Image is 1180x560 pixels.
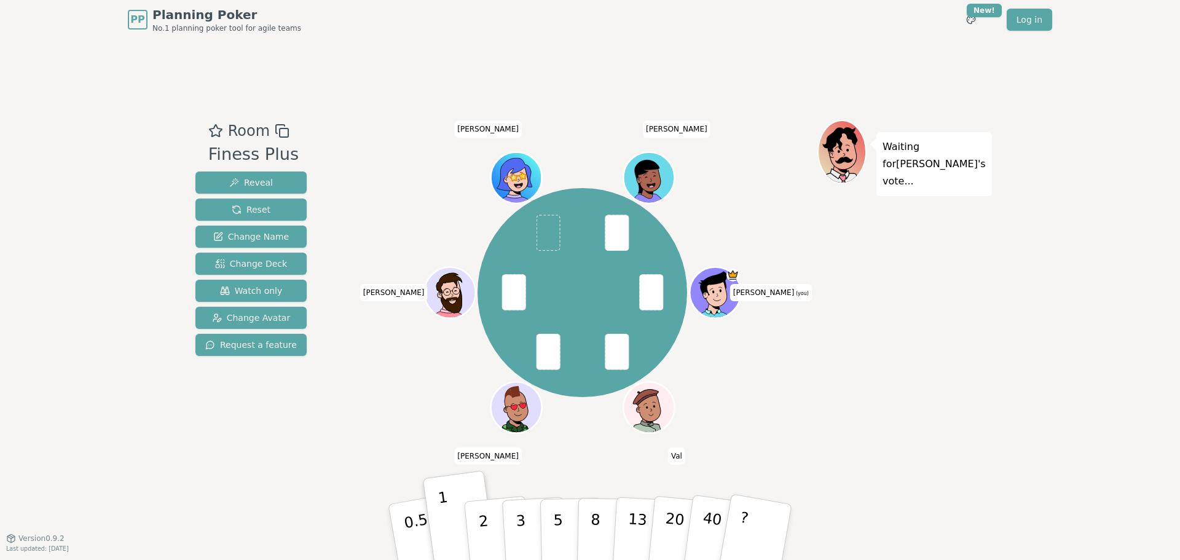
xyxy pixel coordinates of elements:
[213,231,289,243] span: Change Name
[195,334,307,356] button: Request a feature
[195,280,307,302] button: Watch only
[691,269,739,317] button: Click to change your avatar
[794,291,809,296] span: (you)
[195,307,307,329] button: Change Avatar
[437,489,455,556] p: 1
[360,284,428,301] span: Click to change your name
[6,545,69,552] span: Last updated: [DATE]
[454,447,522,464] span: Click to change your name
[195,253,307,275] button: Change Deck
[643,120,710,138] span: Click to change your name
[195,199,307,221] button: Reset
[212,312,291,324] span: Change Avatar
[195,226,307,248] button: Change Name
[967,4,1002,17] div: New!
[232,203,270,216] span: Reset
[229,176,273,189] span: Reveal
[454,120,522,138] span: Click to change your name
[668,447,685,464] span: Click to change your name
[730,284,812,301] span: Click to change your name
[228,120,270,142] span: Room
[152,6,301,23] span: Planning Poker
[1007,9,1052,31] a: Log in
[220,285,283,297] span: Watch only
[6,534,65,543] button: Version0.9.2
[130,12,144,27] span: PP
[128,6,301,33] a: PPPlanning PokerNo.1 planning poker tool for agile teams
[883,138,986,190] p: Waiting for [PERSON_NAME] 's vote...
[208,142,299,167] div: Finess Plus
[18,534,65,543] span: Version 0.9.2
[208,120,223,142] button: Add as favourite
[215,258,287,270] span: Change Deck
[205,339,297,351] span: Request a feature
[195,172,307,194] button: Reveal
[726,269,739,282] span: Alex is the host
[960,9,982,31] button: New!
[152,23,301,33] span: No.1 planning poker tool for agile teams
